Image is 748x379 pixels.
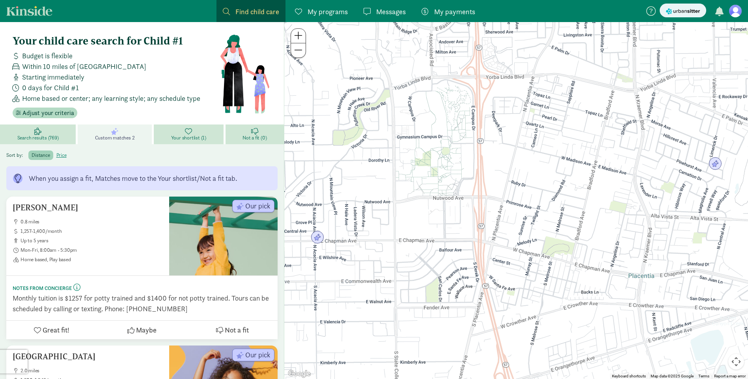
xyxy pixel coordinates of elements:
[13,108,77,119] button: Adjust your criteria
[13,285,72,292] small: Notes from concierge
[43,325,69,335] span: Great fit!
[21,368,163,374] span: 2.0 miles
[6,321,97,339] button: Great fit!
[226,124,284,144] a: Not a fit (0)
[6,6,52,16] a: Kinside
[22,61,146,72] span: Within 10 miles of [GEOGRAPHIC_DATA]
[311,231,324,244] div: Click to see details
[21,247,163,253] span: Mon-Fri, 8:00am - 5:30pm
[22,93,200,104] span: Home based or center; any learning style; any schedule type
[225,325,249,335] span: Not a fit
[434,6,475,17] span: My payments
[376,6,406,17] span: Messages
[242,135,267,141] span: Not a fit (0)
[13,293,271,314] div: Monthly tuition is $1257 for potty trained and $1400 for not potty trained. Tours can be schedule...
[97,321,187,339] button: Maybe
[13,203,163,212] h5: [PERSON_NAME]
[666,7,700,15] img: urbansitter_logo_small.svg
[53,150,70,160] label: price
[22,108,74,118] span: Adjust your criteria
[6,152,27,158] span: Sort by:
[651,374,694,378] span: Map data ©2025 Google
[245,203,270,210] span: Our pick
[728,354,744,370] button: Map camera controls
[13,352,163,361] h5: [GEOGRAPHIC_DATA]
[698,374,709,378] a: Terms (opens in new tab)
[187,321,278,339] button: Not a fit
[612,373,646,379] button: Keyboard shortcuts
[29,173,237,184] div: When you assign a fit, Matches move to the Your shortlist/Not a fit tab.
[308,6,348,17] span: My programs
[286,369,312,379] img: Google
[714,374,746,378] a: Report a map error
[21,256,163,263] span: Home based, Play based
[154,124,226,144] a: Your shortlist (1)
[28,150,53,160] label: distance
[21,238,163,244] span: up to 5 years
[95,135,135,141] span: Custom matches 2
[17,135,59,141] span: Search results (769)
[245,351,270,359] span: Our pick
[136,325,157,335] span: Maybe
[235,6,279,17] span: Find child care
[21,228,163,234] span: 1,257-1,400/month
[78,124,154,144] a: Custom matches 2
[709,157,722,171] div: Click to see details
[13,35,220,47] h4: Your child care search for Child #1
[171,135,206,141] span: Your shortlist (1)
[22,82,79,93] span: 0 days for Child #1
[22,72,84,82] span: Starting immediately
[21,219,163,225] span: 0.8 miles
[286,369,312,379] a: Open this area in Google Maps (opens a new window)
[22,50,73,61] span: Budget is flexible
